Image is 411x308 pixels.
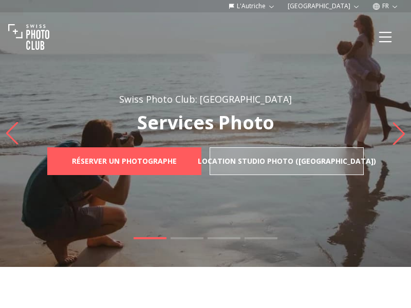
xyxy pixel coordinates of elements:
img: Swiss photo club [8,16,49,57]
a: Réserver un photographe [47,147,201,175]
p: Services Photo [25,112,386,133]
span: Swiss Photo Club: [GEOGRAPHIC_DATA] [119,93,292,105]
button: Menu [368,20,403,54]
b: Location Studio Photo ([GEOGRAPHIC_DATA]) [198,156,376,166]
a: Location Studio Photo ([GEOGRAPHIC_DATA]) [210,147,364,175]
b: Réserver un photographe [72,156,177,166]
